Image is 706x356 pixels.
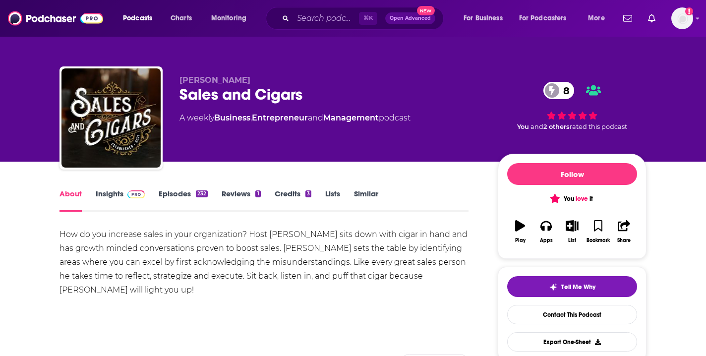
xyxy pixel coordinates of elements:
[159,189,208,212] a: Episodes232
[308,113,323,122] span: and
[204,10,259,26] button: open menu
[517,123,529,130] span: You
[417,6,435,15] span: New
[507,305,637,324] a: Contact This Podcast
[59,228,469,297] div: How do you increase sales in your organization? Host [PERSON_NAME] sits down with cigar in hand a...
[530,123,543,130] span: and
[570,123,627,130] span: rated this podcast
[390,16,431,21] span: Open Advanced
[543,123,570,130] span: 2 others
[515,237,526,243] div: Play
[581,10,617,26] button: open menu
[214,113,250,122] a: Business
[116,10,165,26] button: open menu
[359,12,377,25] span: ⌘ K
[644,10,659,27] a: Show notifications dropdown
[507,214,533,249] button: Play
[252,113,308,122] a: Entrepreneur
[533,214,559,249] button: Apps
[293,10,359,26] input: Search podcasts, credits, & more...
[385,12,435,24] button: Open AdvancedNew
[519,11,567,25] span: For Podcasters
[611,214,637,249] button: Share
[588,11,605,25] span: More
[164,10,198,26] a: Charts
[171,11,192,25] span: Charts
[549,283,557,291] img: tell me why sparkle
[59,189,82,212] a: About
[61,68,161,168] img: Sales and Cigars
[551,195,592,203] span: You it
[179,75,250,85] span: [PERSON_NAME]
[619,10,636,27] a: Show notifications dropdown
[354,189,378,212] a: Similar
[585,214,611,249] button: Bookmark
[498,75,647,137] div: 8You and2 othersrated this podcast
[617,237,631,243] div: Share
[513,10,581,26] button: open menu
[325,189,340,212] a: Lists
[96,189,145,212] a: InsightsPodchaser Pro
[123,11,152,25] span: Podcasts
[540,237,553,243] div: Apps
[222,189,260,212] a: Reviews1
[576,195,588,203] span: love
[250,113,252,122] span: ,
[507,163,637,185] button: Follow
[275,7,453,30] div: Search podcasts, credits, & more...
[323,113,379,122] a: Management
[275,189,311,212] a: Credits3
[559,214,585,249] button: List
[8,9,103,28] img: Podchaser - Follow, Share and Rate Podcasts
[671,7,693,29] span: Logged in as anaresonate
[127,190,145,198] img: Podchaser Pro
[553,82,575,99] span: 8
[179,112,411,124] div: A weekly podcast
[587,237,610,243] div: Bookmark
[507,332,637,352] button: Export One-Sheet
[671,7,693,29] img: User Profile
[507,276,637,297] button: tell me why sparkleTell Me Why
[255,190,260,197] div: 1
[543,82,575,99] a: 8
[685,7,693,15] svg: Add a profile image
[305,190,311,197] div: 3
[568,237,576,243] div: List
[196,190,208,197] div: 232
[507,189,637,208] button: You love it
[464,11,503,25] span: For Business
[457,10,515,26] button: open menu
[561,283,595,291] span: Tell Me Why
[671,7,693,29] button: Show profile menu
[211,11,246,25] span: Monitoring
